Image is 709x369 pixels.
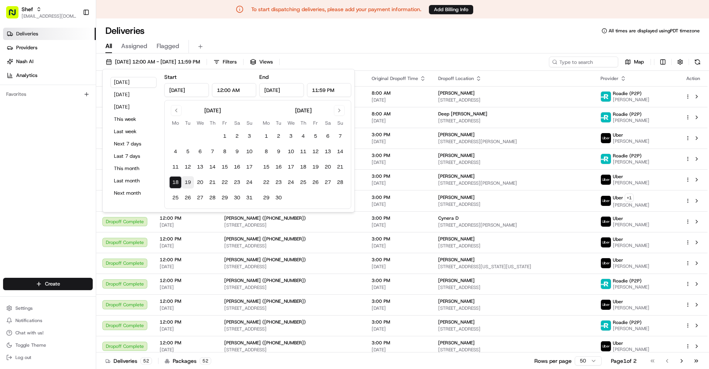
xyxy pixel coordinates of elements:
button: Go to next month [334,105,345,116]
th: Sunday [243,119,255,127]
img: 1736555255976-a54dd68f-1ca7-489b-9aae-adbdc363a1c4 [8,73,22,87]
span: Original Dropoff Time [372,75,418,82]
span: Uber [613,174,623,180]
button: Add Billing Info [429,5,473,14]
span: [STREET_ADDRESS] [224,284,359,291]
img: 8571987876998_91fb9ceb93ad5c398215_72.jpg [16,73,30,87]
span: [DATE] [372,243,426,249]
span: [DATE] [372,264,426,270]
button: 3 [243,130,255,142]
img: uber-new-logo.jpeg [601,300,611,310]
span: Analytics [16,72,37,79]
span: 3:00 PM [372,194,426,200]
span: [PERSON_NAME] ([PHONE_NUMBER]) [224,319,306,325]
button: 8 [219,145,231,158]
button: Settings [3,303,93,314]
span: [STREET_ADDRESS] [438,243,588,249]
a: 📗Knowledge Base [5,148,62,162]
button: Last 7 days [110,151,157,162]
div: Favorites [3,88,93,100]
span: [PERSON_NAME] ([PHONE_NUMBER]) [224,257,306,263]
span: [STREET_ADDRESS] [224,347,359,353]
img: uber-new-logo.jpeg [601,175,611,185]
span: [DATE] [372,201,426,207]
button: 7 [206,145,219,158]
span: [PERSON_NAME] [613,202,649,208]
span: [STREET_ADDRESS][PERSON_NAME] [438,139,588,145]
span: 12:00 PM [160,257,212,263]
span: [PERSON_NAME] [613,138,649,144]
span: [STREET_ADDRESS] [224,264,359,270]
p: Rows per page [534,357,572,365]
button: This month [110,163,157,174]
button: 15 [219,161,231,173]
th: Monday [169,119,182,127]
span: 12:00 PM [160,215,212,221]
span: [PERSON_NAME] [438,340,475,346]
button: Filters [210,57,240,67]
span: Providers [16,44,37,51]
span: [DATE] [160,222,212,228]
button: +1 [625,194,634,202]
button: Next 7 days [110,139,157,149]
span: API Documentation [73,151,123,159]
th: Tuesday [182,119,194,127]
span: [DATE] [372,326,426,332]
span: Roadie (P2P) [613,153,642,159]
div: [DATE] [295,107,312,114]
button: 2 [272,130,285,142]
span: 3:00 PM [372,215,426,221]
span: Filters [223,58,237,65]
span: [PERSON_NAME] ([PHONE_NUMBER]) [224,215,306,221]
img: roadie-logo-v2.jpg [601,279,611,289]
span: Uber [613,215,623,222]
span: 3:00 PM [372,132,426,138]
button: 6 [194,145,206,158]
span: [DATE] [160,264,212,270]
th: Wednesday [285,119,297,127]
span: [DATE] [160,284,212,291]
span: All [105,42,112,51]
span: Deep [PERSON_NAME] [438,111,487,117]
input: Time [307,83,352,97]
button: 22 [219,176,231,189]
span: Uber [613,257,623,263]
span: [STREET_ADDRESS] [438,118,588,124]
button: Next month [110,188,157,199]
span: [STREET_ADDRESS] [438,97,588,103]
span: [STREET_ADDRESS] [224,305,359,311]
button: Notifications [3,315,93,326]
th: Wednesday [194,119,206,127]
span: [DATE] [60,119,75,125]
a: Analytics [3,69,96,82]
span: [PERSON_NAME] ([PHONE_NUMBER]) [224,298,306,304]
button: 14 [334,145,346,158]
th: Tuesday [272,119,285,127]
button: Last month [110,175,157,186]
span: Notifications [15,317,42,324]
button: 12 [182,161,194,173]
span: [PERSON_NAME] [613,159,649,165]
img: uber-new-logo.jpeg [601,133,611,143]
label: End [259,73,269,80]
button: 13 [322,145,334,158]
span: 3:00 PM [372,277,426,284]
a: Nash AI [3,55,96,68]
img: roadie-logo-v2.jpg [601,92,611,102]
span: [PERSON_NAME] [613,180,649,186]
span: [STREET_ADDRESS] [438,159,588,165]
span: [STREET_ADDRESS] [224,222,359,228]
span: Views [259,58,273,65]
p: To start dispatching deliveries, please add your payment information. [251,5,421,13]
th: Friday [219,119,231,127]
div: Start new chat [35,73,126,81]
span: [PERSON_NAME] [613,97,649,103]
button: Go to previous month [171,105,182,116]
div: [DATE] [204,107,221,114]
span: Flagged [157,42,179,51]
img: roadie-logo-v2.jpg [601,154,611,164]
button: 22 [260,176,272,189]
th: Saturday [231,119,243,127]
span: All times are displayed using PDT timezone [609,28,700,34]
button: 4 [297,130,309,142]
